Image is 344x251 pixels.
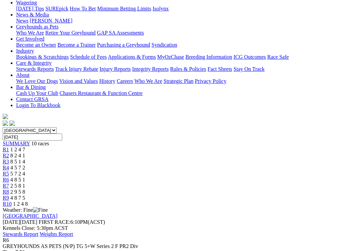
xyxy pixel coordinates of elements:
[3,231,38,237] a: Stewards Report
[10,165,25,170] span: 4 5 7 2
[16,12,49,17] a: News & Media
[134,78,162,84] a: Who We Are
[16,54,69,60] a: Bookings & Scratchings
[16,54,341,60] div: Industry
[16,66,54,72] a: Stewards Reports
[97,30,144,36] a: GAP SA Assessments
[10,159,25,164] span: 8 5 1 4
[3,225,341,231] div: Kennels Close: 5:30pm ACST
[117,78,133,84] a: Careers
[3,243,341,249] div: GREYHOUNDS AS PETS (N/P) TG 5+W Series 2 F PR2 Div
[70,6,96,11] a: How To Bet
[3,207,48,213] span: Weather: Fine
[3,114,8,119] img: logo-grsa-white.png
[16,96,48,102] a: Contact GRSA
[152,42,177,48] a: Syndication
[233,66,264,72] a: Stay On Track
[10,153,25,158] span: 8 2 4 1
[16,90,58,96] a: Cash Up Your Club
[3,183,9,189] a: R7
[3,237,9,243] span: R6
[3,153,9,158] a: R2
[39,219,105,225] span: 6:10PM(ACST)
[164,78,193,84] a: Strategic Plan
[3,171,9,177] a: R5
[3,159,9,164] a: R3
[33,207,48,213] img: Fine
[16,18,341,24] div: News & Media
[10,183,25,189] span: 2 5 8 1
[16,78,341,84] div: About
[233,54,266,60] a: ICG Outcomes
[99,66,131,72] a: Injury Reports
[97,6,151,11] a: Minimum Betting Limits
[16,30,341,36] div: Greyhounds as Pets
[3,165,9,170] a: R4
[108,54,156,60] a: Applications & Forms
[45,6,68,11] a: SUREpick
[267,54,289,60] a: Race Safe
[39,219,70,225] span: FIRST RACE:
[16,66,341,72] div: Care & Integrity
[40,231,73,237] a: Weights Report
[10,189,25,195] span: 2 9 5 8
[185,54,232,60] a: Breeding Information
[10,177,25,183] span: 4 8 5 1
[59,78,98,84] a: Vision and Values
[10,195,25,201] span: 4 8 7 5
[16,30,44,36] a: Who We Are
[70,54,106,60] a: Schedule of Fees
[3,120,8,126] img: facebook.svg
[170,66,206,72] a: Rules & Policies
[16,6,341,12] div: Wagering
[195,78,226,84] a: Privacy Policy
[132,66,169,72] a: Integrity Reports
[16,42,341,48] div: Get Involved
[16,60,52,66] a: Care & Integrity
[16,72,30,78] a: About
[16,90,341,96] div: Bar & Dining
[3,189,9,195] span: R8
[16,78,58,84] a: We Love Our Dogs
[31,141,49,146] span: 10 races
[10,147,25,152] span: 1 2 4 7
[3,219,37,225] span: [DATE]
[16,36,44,42] a: Get Involved
[55,66,98,72] a: Track Injury Rebate
[3,177,9,183] a: R6
[30,18,72,23] a: [PERSON_NAME]
[153,6,169,11] a: Isolynx
[16,84,46,90] a: Bar & Dining
[3,219,20,225] span: [DATE]
[59,90,142,96] a: Chasers Restaurant & Function Centre
[16,18,28,23] a: News
[45,30,96,36] a: Retire Your Greyhound
[3,213,57,219] a: [GEOGRAPHIC_DATA]
[16,42,56,48] a: Become an Owner
[13,201,28,207] span: 1 2 4 8
[9,120,15,126] img: twitter.svg
[3,201,12,207] a: R10
[16,102,60,108] a: Login To Blackbook
[208,66,232,72] a: Fact Sheets
[3,141,30,146] a: SUMMARY
[10,171,25,177] span: 5 7 2 4
[3,195,9,201] a: R9
[16,24,58,30] a: Greyhounds as Pets
[99,78,115,84] a: History
[157,54,184,60] a: MyOzChase
[3,134,62,141] input: Select date
[16,6,44,11] a: [DATE] Tips
[3,147,9,152] a: R1
[16,48,34,54] a: Industry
